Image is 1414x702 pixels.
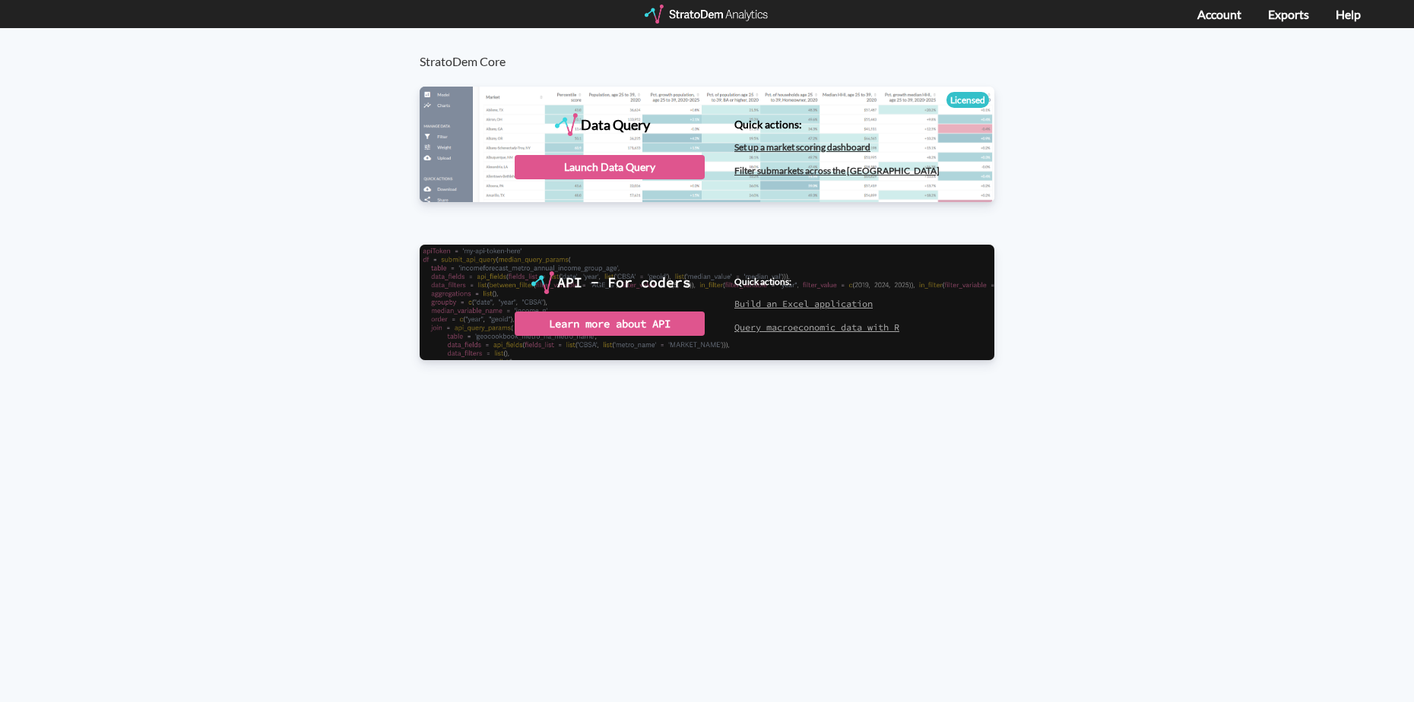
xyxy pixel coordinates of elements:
a: Exports [1268,7,1309,21]
a: Filter submarkets across the [GEOGRAPHIC_DATA] [734,165,940,176]
h3: StratoDem Core [420,28,1010,68]
div: Launch Data Query [515,155,705,179]
h4: Quick actions: [734,119,940,130]
div: Data Query [581,113,650,136]
a: Help [1336,7,1361,21]
a: Account [1197,7,1241,21]
h4: Quick actions: [734,277,899,286]
div: API - For coders [557,271,691,294]
a: Query macroeconomic data with R [734,321,899,333]
a: Build an Excel application [734,298,873,309]
a: Set up a market scoring dashboard [734,141,870,153]
div: Licensed [946,92,989,108]
div: Learn more about API [515,311,705,336]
